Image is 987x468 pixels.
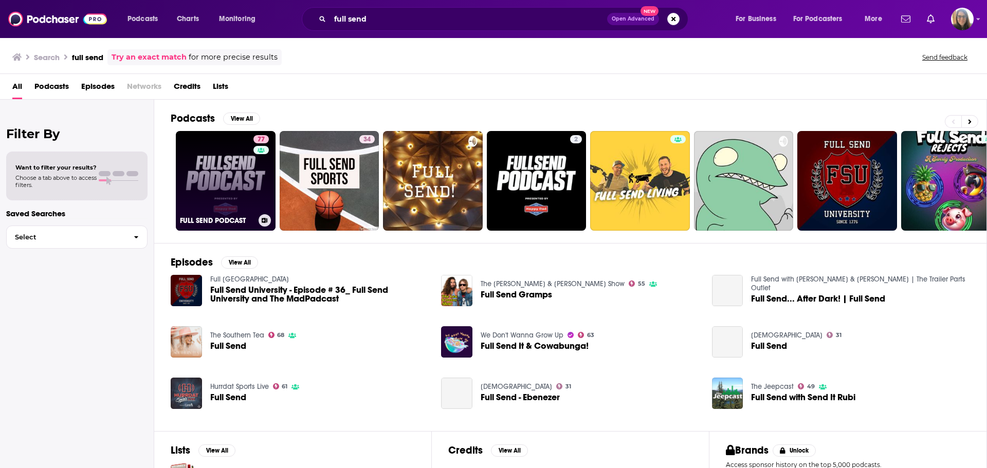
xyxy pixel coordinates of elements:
h3: Search [34,52,60,62]
div: Search podcasts, credits, & more... [312,7,698,31]
button: Select [6,226,148,249]
h3: full send [72,52,103,62]
span: 77 [258,135,265,145]
a: Full Send Gramps [441,275,472,306]
a: EpisodesView All [171,256,258,269]
button: open menu [728,11,789,27]
img: User Profile [951,8,974,30]
span: 31 [565,384,571,389]
span: Monitoring [219,12,255,26]
img: Full Send [171,378,202,409]
img: Full Send with Send It Rubi [712,378,743,409]
a: 55 [629,280,645,287]
a: 77 [253,135,269,143]
a: Northwest Hills Community Church [751,331,822,340]
a: Full Send [210,393,246,402]
span: 63 [587,333,594,338]
span: More [865,12,882,26]
a: 68 [268,332,285,338]
button: open menu [857,11,895,27]
a: Episodes [81,78,115,99]
span: New [641,6,659,16]
a: Credits [174,78,200,99]
a: Charts [170,11,205,27]
span: Choose a tab above to access filters. [15,174,97,189]
a: Full Send University [210,275,289,284]
button: Show profile menu [951,8,974,30]
a: Full Send Gramps [481,290,552,299]
a: The Leo & Danny Show [481,279,625,288]
a: Full Send [712,326,743,358]
span: 55 [638,282,645,286]
a: 2 [487,131,587,231]
span: Networks [127,78,161,99]
span: 61 [282,384,287,389]
span: Full Send with Send It Rubi [751,393,855,402]
a: Hurrdat Sports Live [210,382,269,391]
span: Full Send It & Cowabunga! [481,342,589,350]
a: Full Send with Juan & Kief | The Trailer Parts Outlet [751,275,965,292]
span: For Business [736,12,776,26]
h2: Podcasts [171,112,215,125]
span: 2 [574,135,578,145]
a: The Jeepcast [751,382,794,391]
span: Full Send University - Episode # 36_ Full Send University and The MadPadcast [210,286,429,303]
span: Want to filter your results? [15,164,97,171]
a: Full Send... After Dark! | Full Send [712,275,743,306]
a: CreditsView All [448,444,528,457]
h2: Episodes [171,256,213,269]
h2: Brands [726,444,769,457]
img: Full Send It & Cowabunga! [441,326,472,358]
button: View All [221,256,258,269]
a: PodcastsView All [171,112,260,125]
a: Full Send - Ebenezer [481,393,560,402]
a: 63 [578,332,594,338]
a: The Southern Tea [210,331,264,340]
a: Show notifications dropdown [897,10,915,28]
a: 31 [827,332,842,338]
a: 61 [273,383,288,389]
span: 31 [836,333,842,338]
button: Send feedback [919,53,971,62]
a: We Don't Wanna Grow Up [481,331,563,340]
a: Try an exact match [112,51,187,63]
a: Full Send [751,342,787,350]
button: View All [491,444,528,457]
a: Full Send... After Dark! | Full Send [751,294,885,303]
img: Full Send University - Episode # 36_ Full Send University and The MadPadcast [171,275,202,306]
a: 49 [798,383,815,389]
a: All [12,78,22,99]
img: Full Send [171,326,202,358]
span: Podcasts [127,12,158,26]
a: Podcasts [34,78,69,99]
button: Open AdvancedNew [607,13,659,25]
input: Search podcasts, credits, & more... [330,11,607,27]
span: Charts [177,12,199,26]
a: Full Send [210,342,246,350]
button: open menu [787,11,857,27]
a: Full Send - Ebenezer [441,378,472,409]
h2: Lists [171,444,190,457]
span: for more precise results [189,51,278,63]
a: 34 [359,135,375,143]
button: open menu [212,11,269,27]
span: 34 [363,135,371,145]
a: Lists [213,78,228,99]
button: open menu [120,11,171,27]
